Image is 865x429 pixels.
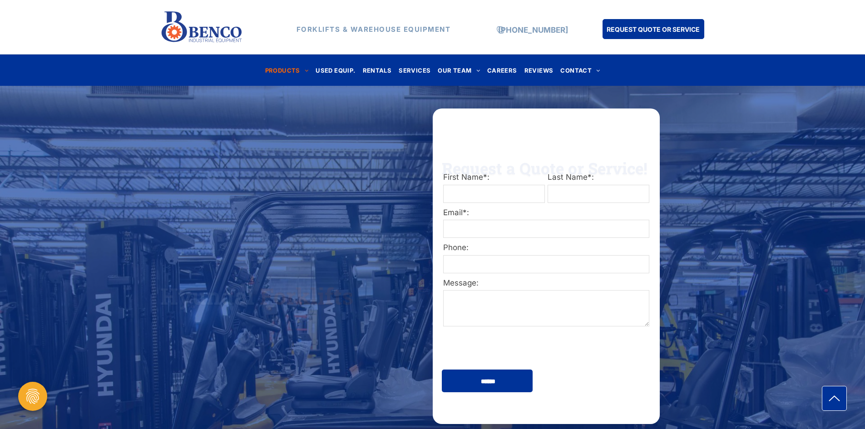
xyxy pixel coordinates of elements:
strong: FORKLIFTS & WAREHOUSE EQUIPMENT [297,25,451,34]
label: Phone: [443,242,649,254]
iframe: reCAPTCHA [443,333,567,365]
label: Message: [443,277,649,289]
span: Request a Quote or Service! [442,158,648,178]
span: REQUEST QUOTE OR SERVICE [607,21,700,38]
label: Last Name*: [548,172,649,183]
a: REQUEST QUOTE OR SERVICE [603,19,704,39]
label: First Name*: [443,172,545,183]
a: RENTALS [359,64,395,76]
a: OUR TEAM [434,64,484,76]
a: CAREERS [484,64,521,76]
a: [PHONE_NUMBER] [498,25,568,35]
a: PRODUCTS [262,64,312,76]
a: SERVICES [395,64,434,76]
a: USED EQUIP. [312,64,359,76]
span: Hyundai [160,281,254,311]
a: REVIEWS [521,64,557,76]
a: CONTACT [557,64,603,76]
span: Forklifts [260,281,353,311]
label: Email*: [443,207,649,219]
